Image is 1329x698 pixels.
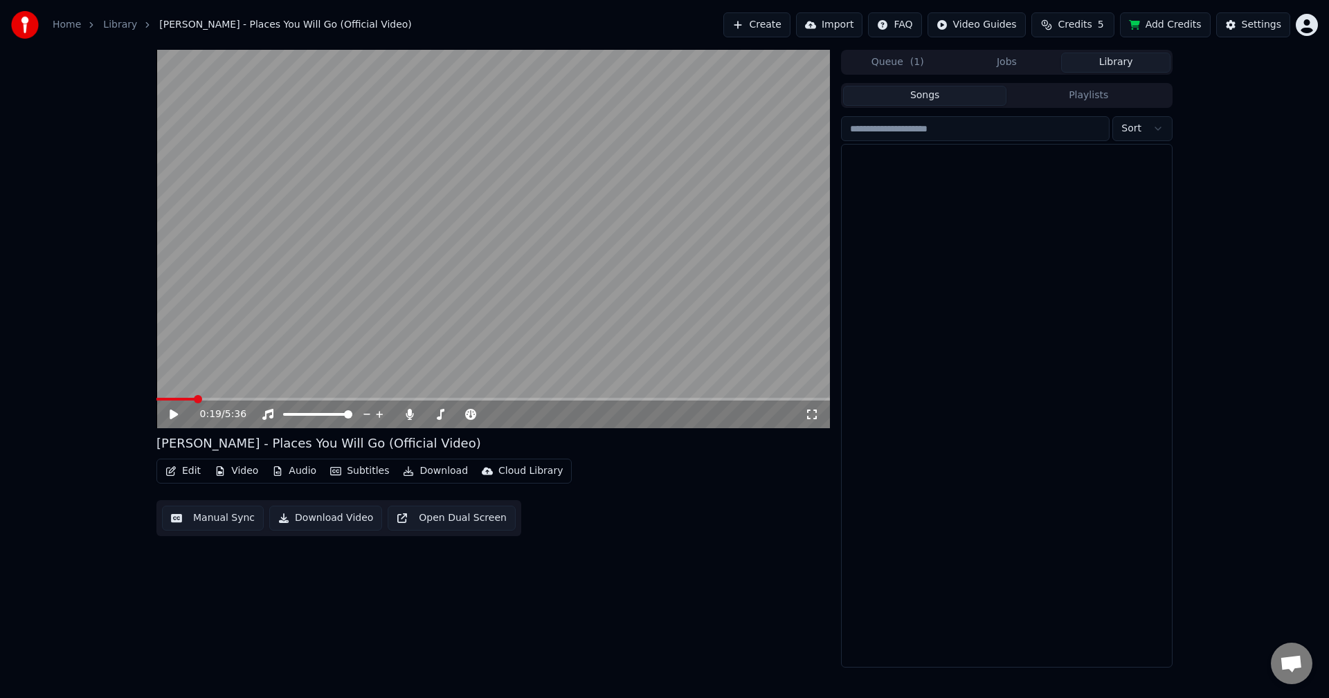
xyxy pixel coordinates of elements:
[266,461,322,481] button: Audio
[1058,18,1092,32] span: Credits
[103,18,137,32] a: Library
[952,53,1062,73] button: Jobs
[1121,122,1141,136] span: Sort
[498,464,563,478] div: Cloud Library
[1216,12,1290,37] button: Settings
[225,407,246,421] span: 5:36
[1031,12,1114,37] button: Credits5
[1242,18,1281,32] div: Settings
[397,461,473,481] button: Download
[269,506,382,531] button: Download Video
[843,86,1007,106] button: Songs
[11,11,39,39] img: youka
[1098,18,1104,32] span: 5
[53,18,81,32] a: Home
[868,12,921,37] button: FAQ
[53,18,412,32] nav: breadcrumb
[388,506,516,531] button: Open Dual Screen
[928,12,1026,37] button: Video Guides
[843,53,952,73] button: Queue
[200,407,233,421] div: /
[156,434,481,453] div: [PERSON_NAME] - Places You Will Go (Official Video)
[1120,12,1211,37] button: Add Credits
[723,12,790,37] button: Create
[200,407,221,421] span: 0:19
[159,18,412,32] span: [PERSON_NAME] - Places You Will Go (Official Video)
[209,461,264,481] button: Video
[796,12,862,37] button: Import
[325,461,395,481] button: Subtitles
[910,55,924,69] span: ( 1 )
[1271,643,1312,684] div: Open de chat
[1061,53,1170,73] button: Library
[1006,86,1170,106] button: Playlists
[162,506,264,531] button: Manual Sync
[160,461,206,481] button: Edit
